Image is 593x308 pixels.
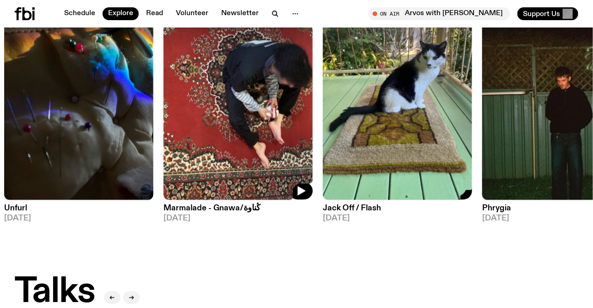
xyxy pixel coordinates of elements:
a: Unfurl[DATE] [4,200,153,222]
span: [DATE] [163,214,313,222]
button: Support Us [517,7,578,20]
a: Marmalade - Gnawa/ڭناوة[DATE] [163,200,313,222]
a: Schedule [59,7,101,20]
a: Read [141,7,169,20]
a: Volunteer [170,7,214,20]
button: On AirArvos with [PERSON_NAME] [368,7,510,20]
h3: Marmalade - Gnawa/ڭناوة [163,204,313,212]
span: [DATE] [4,214,153,222]
img: Tommy - Persian Rug [163,1,313,200]
a: Newsletter [216,7,264,20]
img: A piece of fabric is pierced by sewing pins with different coloured heads, a rainbow light is cas... [4,1,153,200]
h3: Unfurl [4,204,153,212]
h3: Jack Off / Flash [323,204,472,212]
a: Jack Off / Flash[DATE] [323,200,472,222]
span: Support Us [523,10,560,18]
span: [DATE] [323,214,472,222]
a: Explore [103,7,139,20]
